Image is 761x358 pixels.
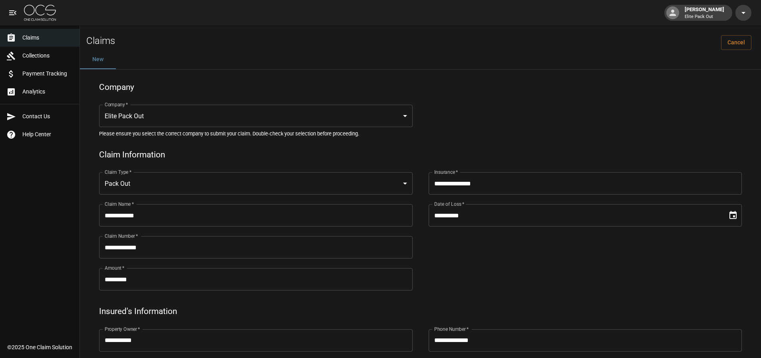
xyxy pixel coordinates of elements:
[434,169,458,175] label: Insurance
[434,201,464,207] label: Date of Loss
[22,52,73,60] span: Collections
[22,130,73,139] span: Help Center
[725,207,741,223] button: Choose date, selected date is Sep 9, 2025
[105,201,134,207] label: Claim Name
[105,265,125,271] label: Amount
[80,50,761,69] div: dynamic tabs
[105,233,138,239] label: Claim Number
[99,172,413,195] div: Pack Out
[24,5,56,21] img: ocs-logo-white-transparent.png
[22,88,73,96] span: Analytics
[22,70,73,78] span: Payment Tracking
[99,105,413,127] div: Elite Pack Out
[682,6,727,20] div: [PERSON_NAME]
[80,50,116,69] button: New
[105,169,131,175] label: Claim Type
[434,326,469,332] label: Phone Number
[99,130,742,137] h5: Please ensure you select the correct company to submit your claim. Double-check your selection be...
[721,35,751,50] a: Cancel
[685,14,724,20] p: Elite Pack Out
[86,35,115,47] h2: Claims
[7,343,72,351] div: © 2025 One Claim Solution
[22,112,73,121] span: Contact Us
[22,34,73,42] span: Claims
[105,326,140,332] label: Property Owner
[5,5,21,21] button: open drawer
[105,101,128,108] label: Company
